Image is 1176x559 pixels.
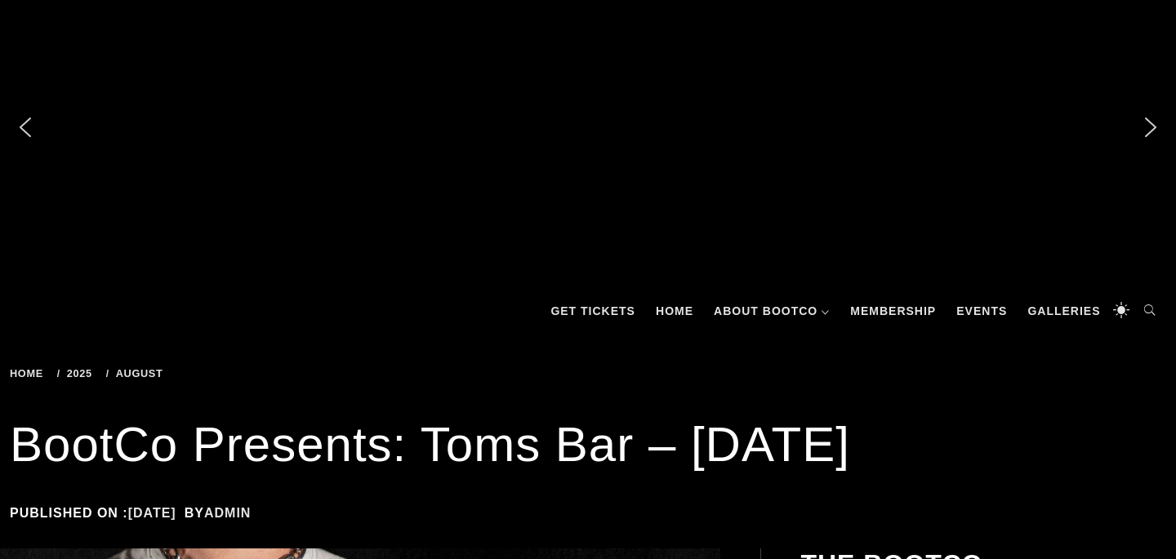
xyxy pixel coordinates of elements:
div: Breadcrumbs [10,368,422,379]
h1: BootCo Presents: Toms Bar – [DATE] [10,412,1166,477]
a: GET TICKETS [542,286,644,335]
img: next arrow [1138,114,1164,140]
img: previous arrow [12,114,38,140]
a: Events [948,286,1015,335]
span: by [185,506,260,520]
a: Galleries [1019,286,1108,335]
a: About BootCo [706,286,838,335]
a: 2025 [57,367,98,379]
a: Home [10,367,49,379]
a: August [106,367,169,379]
span: Published on : [10,506,185,520]
a: admin [204,506,251,520]
a: Membership [842,286,944,335]
a: [DATE] [128,506,176,520]
a: Home [648,286,702,335]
